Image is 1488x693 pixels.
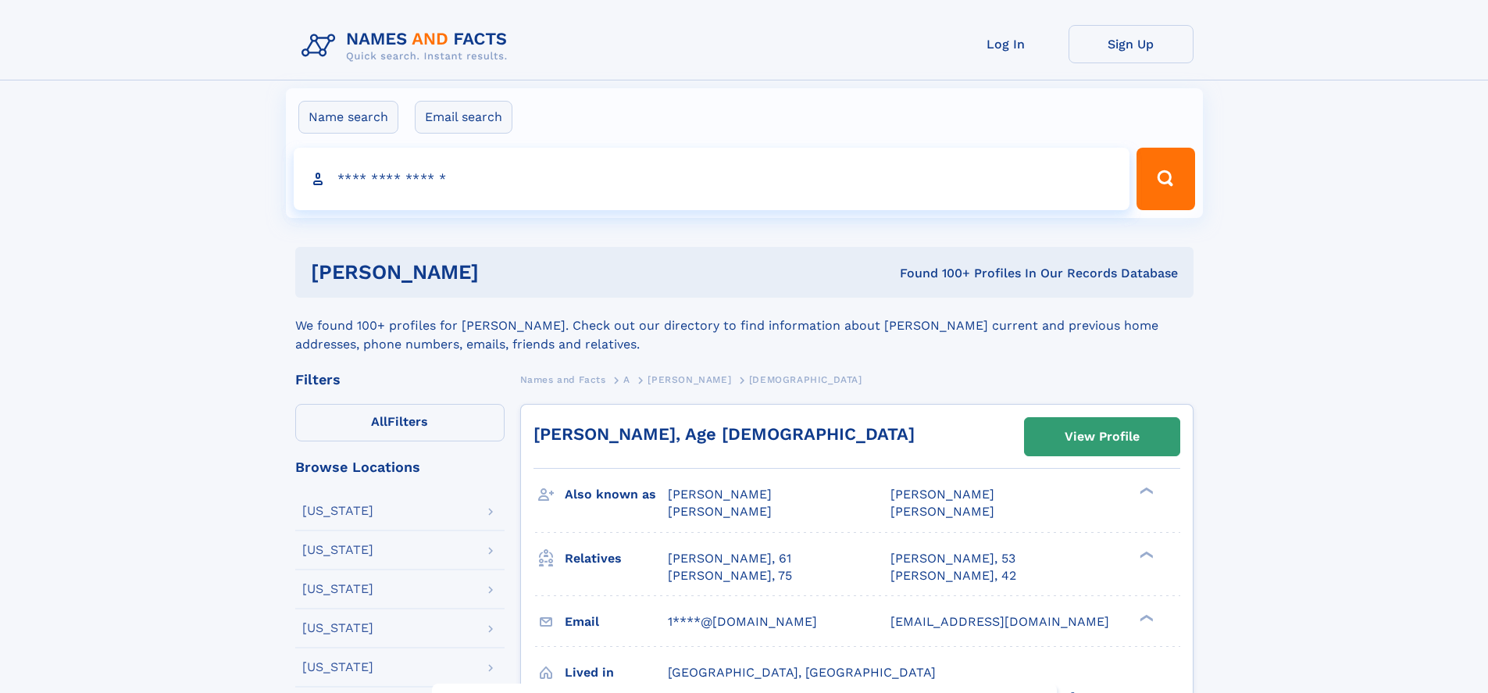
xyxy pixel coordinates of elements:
div: ❯ [1136,613,1154,623]
div: ❯ [1136,549,1154,559]
span: [EMAIL_ADDRESS][DOMAIN_NAME] [890,614,1109,629]
h3: Also known as [565,481,668,508]
span: [PERSON_NAME] [668,487,772,502]
div: [US_STATE] [302,505,373,517]
div: [US_STATE] [302,661,373,673]
img: Logo Names and Facts [295,25,520,67]
a: Names and Facts [520,370,606,389]
a: [PERSON_NAME], 42 [890,567,1016,584]
input: search input [294,148,1130,210]
div: [US_STATE] [302,544,373,556]
span: [GEOGRAPHIC_DATA], [GEOGRAPHIC_DATA] [668,665,936,680]
span: [PERSON_NAME] [890,504,994,519]
a: [PERSON_NAME], 61 [668,550,791,567]
label: Email search [415,101,512,134]
a: [PERSON_NAME], Age [DEMOGRAPHIC_DATA] [533,424,915,444]
a: View Profile [1025,418,1179,455]
div: [US_STATE] [302,622,373,634]
a: A [623,370,630,389]
a: [PERSON_NAME], 53 [890,550,1015,567]
div: Found 100+ Profiles In Our Records Database [689,265,1178,282]
a: [PERSON_NAME] [648,370,731,389]
div: Browse Locations [295,460,505,474]
a: [PERSON_NAME], 75 [668,567,792,584]
div: Filters [295,373,505,387]
span: [PERSON_NAME] [668,504,772,519]
label: Filters [295,404,505,441]
span: A [623,374,630,385]
label: Name search [298,101,398,134]
h3: Lived in [565,659,668,686]
div: ❯ [1136,486,1154,496]
span: [DEMOGRAPHIC_DATA] [749,374,862,385]
div: We found 100+ profiles for [PERSON_NAME]. Check out our directory to find information about [PERS... [295,298,1194,354]
span: [PERSON_NAME] [648,374,731,385]
span: [PERSON_NAME] [890,487,994,502]
div: View Profile [1065,419,1140,455]
span: All [371,414,387,429]
a: Sign Up [1069,25,1194,63]
div: [US_STATE] [302,583,373,595]
h1: [PERSON_NAME] [311,263,690,282]
button: Search Button [1137,148,1194,210]
h3: Email [565,609,668,635]
h3: Relatives [565,545,668,572]
a: Log In [944,25,1069,63]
